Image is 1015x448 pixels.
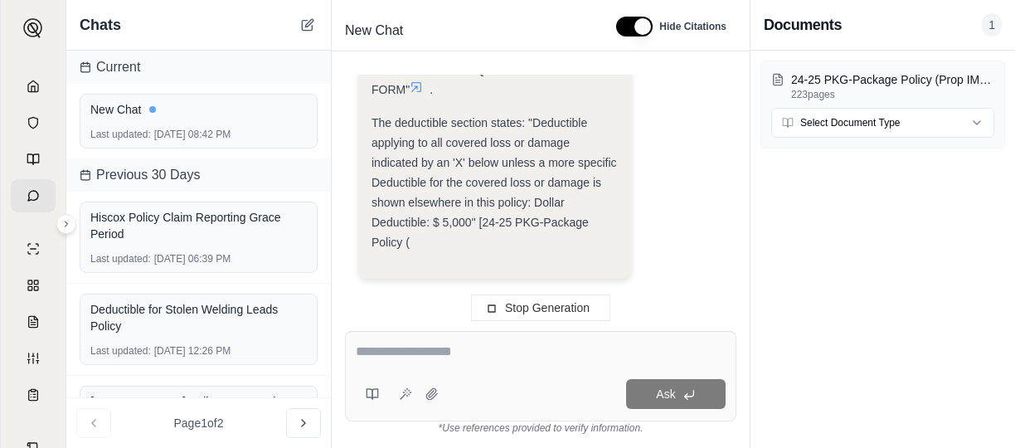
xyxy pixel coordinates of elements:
[66,158,331,192] div: Previous 30 Days
[90,344,151,358] span: Last updated:
[11,232,56,265] a: Single Policy
[659,20,726,33] span: Hide Citations
[345,421,736,435] div: *Use references provided to verify information.
[11,305,56,338] a: Claim Coverage
[764,13,842,37] h3: Documents
[471,295,610,321] button: Stop Generation
[90,128,151,141] span: Last updated:
[982,13,1002,37] span: 1
[771,71,994,101] button: 24-25 PKG-Package Policy (Prop IM).pdf223pages
[90,252,151,265] span: Last updated:
[80,13,121,37] span: Chats
[791,71,994,88] p: 24-25 PKG-Package Policy (Prop IM).pdf
[11,179,56,212] a: Chat
[298,15,318,35] button: New Chat
[11,143,56,176] a: Prompt Library
[90,128,307,141] div: [DATE] 08:42 PM
[90,344,307,358] div: [DATE] 12:26 PM
[17,12,50,45] button: Expand sidebar
[90,252,307,265] div: [DATE] 06:39 PM
[11,378,56,411] a: Coverage Table
[23,18,43,38] img: Expand sidebar
[66,51,331,84] div: Current
[56,214,76,234] button: Expand sidebar
[338,17,410,44] span: New Chat
[626,379,726,409] button: Ask
[656,387,675,401] span: Ask
[11,342,56,375] a: Custom Report
[338,17,596,44] div: Edit Title
[11,269,56,302] a: Policy Comparisons
[11,106,56,139] a: Documents Vault
[90,393,307,426] div: [PERSON_NAME] Policy Construction Defect Coverage
[174,415,224,431] span: Page 1 of 2
[505,301,590,314] span: Stop Generation
[430,83,433,96] span: .
[372,116,617,249] span: The deductible section states: "Deductible applying to all covered loss or damage indicated by an...
[791,88,994,101] p: 223 pages
[90,301,307,334] div: Deductible for Stolen Welding Leads Policy
[90,101,307,118] div: New Chat
[11,70,56,103] a: Home
[90,209,307,242] div: Hiscox Policy Claim Reporting Grace Period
